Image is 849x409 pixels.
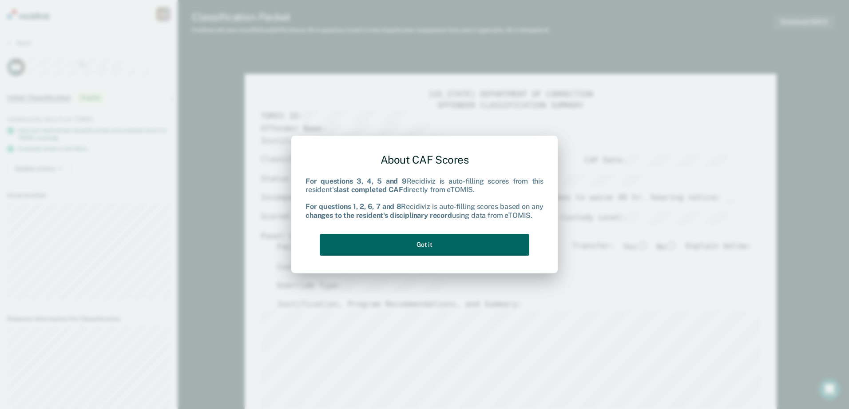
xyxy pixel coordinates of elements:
[305,203,401,211] b: For questions 1, 2, 6, 7 and 8
[320,234,529,256] button: Got it
[305,177,544,220] div: Recidiviz is auto-filling scores from this resident's directly from eTOMIS. Recidiviz is auto-fil...
[305,211,452,220] b: changes to the resident's disciplinary record
[305,177,407,185] b: For questions 3, 4, 5 and 9
[305,146,544,173] div: About CAF Scores
[337,185,403,194] b: last completed CAF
